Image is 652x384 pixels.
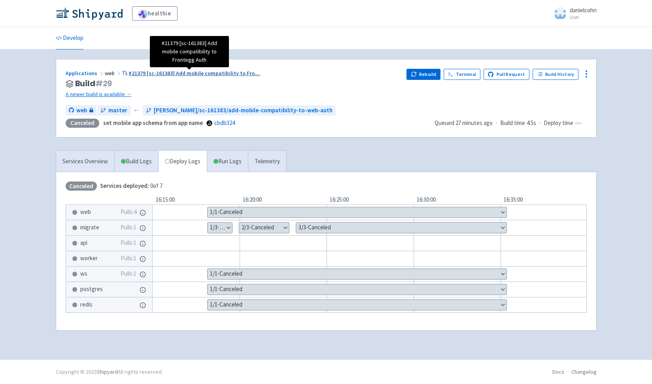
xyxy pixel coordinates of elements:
time: 27 minutes ago [455,119,493,127]
a: Applications [66,70,105,77]
span: worker [80,254,98,263]
div: Copyright © 2025 All rights reserved. [56,368,163,376]
span: Build time [500,119,525,128]
span: [PERSON_NAME]/sc-161383/add-mobile-compatibility-to-web-auth [154,106,333,115]
span: Queued [435,119,493,127]
span: Canceled [66,182,97,191]
a: healthie [132,6,178,21]
a: Build Logs [115,151,158,172]
span: Pulls: 1 [121,223,136,232]
a: Develop [56,27,83,49]
span: migrate [80,223,99,232]
a: Run Logs [207,151,248,172]
a: web [66,105,96,116]
span: ws [80,269,87,278]
a: Terminal [444,69,480,80]
div: Canceled [66,119,99,128]
div: 16:25:00 [327,195,414,204]
span: master [108,106,127,115]
span: web [76,106,87,115]
span: postgres [80,285,103,294]
a: Pull Request [484,69,530,80]
div: 16:15:00 [153,195,240,204]
span: api [80,238,87,248]
a: Changelog [571,368,597,375]
img: Shipyard logo [56,7,123,20]
span: Build [75,79,112,88]
span: # 29 [95,78,112,89]
a: A newer build is available → [66,90,401,99]
a: [PERSON_NAME]/sc-161383/add-mobile-compatibility-to-web-auth [143,105,336,116]
span: -:-- [575,119,582,128]
a: Build History [533,69,578,80]
span: web [105,70,122,77]
span: Pulls: 1 [121,254,136,263]
span: #21379 [sc-161383] Add mobile compatibility to Fro ... [129,70,259,77]
div: 16:20:00 [240,195,327,204]
a: #21379 [sc-161383] Add mobile compatibility to Fro... [122,70,261,77]
a: Telemetry [248,151,286,172]
div: 16:35:00 [501,195,588,204]
a: cbdb324 [214,119,235,127]
span: Services deployed: [100,182,149,189]
strong: set mobile app schema from app name [103,119,203,127]
a: danielcohn User [549,7,597,20]
span: 0 of 7 [100,182,163,191]
span: Deploy time [544,119,573,128]
span: Pulls: 1 [121,238,136,248]
span: redis [80,300,93,309]
span: 4.5s [527,119,536,128]
span: Pulls: 1 [121,269,136,278]
span: ← [134,106,140,115]
a: Shipyard [97,368,118,375]
a: Services Overview [56,151,114,172]
button: Rebuild [406,69,440,80]
div: 16:30:00 [414,195,501,204]
a: Deploy Logs [158,151,207,172]
span: web [80,208,91,217]
span: danielcohn [570,6,597,14]
div: · · [435,119,587,128]
a: master [97,105,130,116]
span: Pulls: 4 [121,208,136,217]
small: User [570,15,597,20]
a: Docs [552,368,564,375]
